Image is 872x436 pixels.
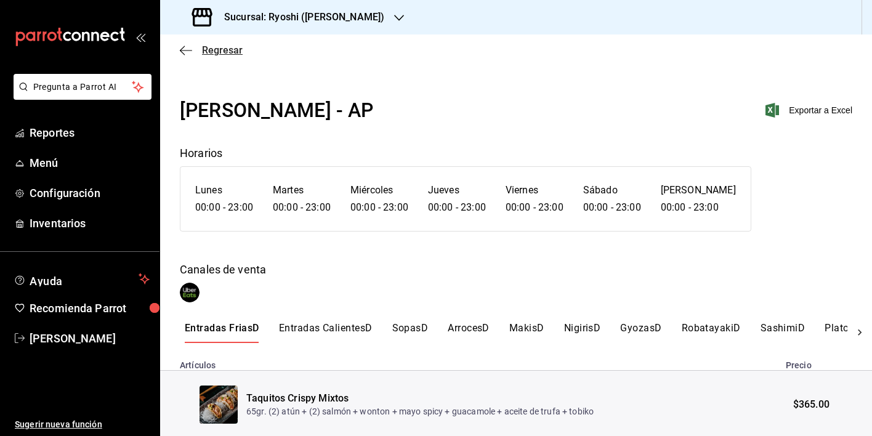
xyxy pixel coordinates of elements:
[620,322,661,343] button: GyozasD
[33,81,132,94] span: Pregunta a Parrot AI
[392,322,429,343] button: SopasD
[661,182,736,199] h6: [PERSON_NAME]
[30,330,150,347] span: [PERSON_NAME]
[30,272,134,286] span: Ayuda
[9,89,151,102] a: Pregunta a Parrot AI
[30,185,150,201] span: Configuración
[350,182,408,199] h6: Miércoles
[30,215,150,232] span: Inventarios
[200,386,238,424] img: Preview
[30,124,150,141] span: Reportes
[14,74,151,100] button: Pregunta a Parrot AI
[279,322,373,343] button: Entradas CalientesD
[15,418,150,431] span: Sugerir nueva función
[778,353,872,371] th: Precio
[185,322,259,343] button: Entradas FriasD
[30,155,150,171] span: Menú
[180,145,852,161] div: Horarios
[583,182,641,199] h6: Sábado
[185,322,847,343] div: scrollable menu categories
[180,44,243,56] button: Regresar
[506,182,563,199] h6: Viernes
[202,44,243,56] span: Regresar
[564,322,601,343] button: NigirisD
[195,199,253,216] h6: 00:00 - 23:00
[350,199,408,216] h6: 00:00 - 23:00
[761,322,805,343] button: SashimiD
[793,398,830,412] span: $365.00
[180,95,373,125] div: [PERSON_NAME] - AP
[195,182,253,199] h6: Lunes
[768,103,852,118] button: Exportar a Excel
[273,182,331,199] h6: Martes
[160,353,778,371] th: Artículos
[135,32,145,42] button: open_drawer_menu
[583,199,641,216] h6: 00:00 - 23:00
[428,199,486,216] h6: 00:00 - 23:00
[246,405,594,418] p: 65gr. (2) atún + (2) salmón + wonton + mayo spicy + guacamole + aceite de trufa + tobiko
[273,199,331,216] h6: 00:00 - 23:00
[448,322,490,343] button: ArrocesD
[506,199,563,216] h6: 00:00 - 23:00
[509,322,544,343] button: MakisD
[428,182,486,199] h6: Jueves
[214,10,384,25] h3: Sucursal: Ryoshi ([PERSON_NAME])
[30,300,150,317] span: Recomienda Parrot
[180,261,852,278] div: Canales de venta
[682,322,741,343] button: RobatayakiD
[246,392,594,406] div: Taquitos Crispy Mixtos
[661,199,736,216] h6: 00:00 - 23:00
